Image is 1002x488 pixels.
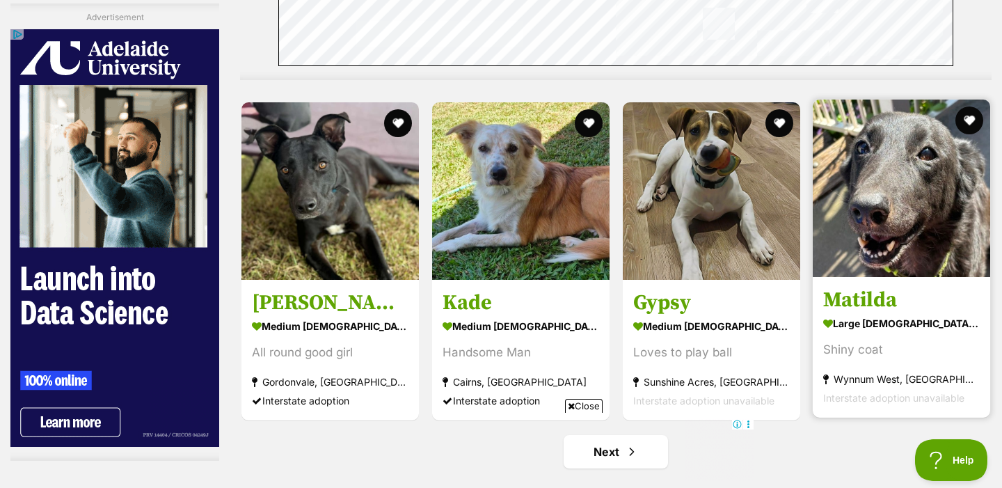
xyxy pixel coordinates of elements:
[633,344,790,363] div: Loves to play ball
[252,290,408,317] h3: [PERSON_NAME]
[765,109,793,137] button: favourite
[241,102,419,280] img: Kellie - Kelpie Dog
[955,107,983,134] button: favourite
[823,341,980,360] div: Shiny coat
[443,317,599,337] strong: medium [DEMOGRAPHIC_DATA] Dog
[575,109,603,137] button: favourite
[443,373,599,392] strong: Cairns, [GEOGRAPHIC_DATA]
[241,280,419,421] a: [PERSON_NAME] medium [DEMOGRAPHIC_DATA] Dog All round good girl Gordonvale, [GEOGRAPHIC_DATA] Int...
[252,373,408,392] strong: Gordonvale, [GEOGRAPHIC_DATA]
[823,288,980,314] h3: Matilda
[623,102,800,280] img: Gypsy - Bull Arab Dog
[633,317,790,337] strong: medium [DEMOGRAPHIC_DATA] Dog
[252,392,408,411] div: Interstate adoption
[823,370,980,389] strong: Wynnum West, [GEOGRAPHIC_DATA]
[252,344,408,363] div: All round good girl
[823,314,980,334] strong: large [DEMOGRAPHIC_DATA] Dog
[443,344,599,363] div: Handsome Man
[443,290,599,317] h3: Kade
[240,435,992,469] nav: Pagination
[813,277,990,418] a: Matilda large [DEMOGRAPHIC_DATA] Dog Shiny coat Wynnum West, [GEOGRAPHIC_DATA] Interstate adoptio...
[633,373,790,392] strong: Sunshine Acres, [GEOGRAPHIC_DATA]
[633,395,774,407] span: Interstate adoption unavailable
[443,392,599,411] div: Interstate adoption
[432,102,610,280] img: Kade - Collie Dog
[565,399,603,413] span: Close
[915,439,988,481] iframe: Help Scout Beacon - Open
[252,317,408,337] strong: medium [DEMOGRAPHIC_DATA] Dog
[623,280,800,421] a: Gypsy medium [DEMOGRAPHIC_DATA] Dog Loves to play ball Sunshine Acres, [GEOGRAPHIC_DATA] Intersta...
[10,3,219,461] div: Advertisement
[432,280,610,421] a: Kade medium [DEMOGRAPHIC_DATA] Dog Handsome Man Cairns, [GEOGRAPHIC_DATA] Interstate adoption
[384,109,412,137] button: favourite
[823,393,964,404] span: Interstate adoption unavailable
[248,418,754,481] iframe: Advertisement
[10,29,219,447] iframe: Advertisement
[813,100,990,277] img: Matilda - German Shepherd Dog
[633,290,790,317] h3: Gypsy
